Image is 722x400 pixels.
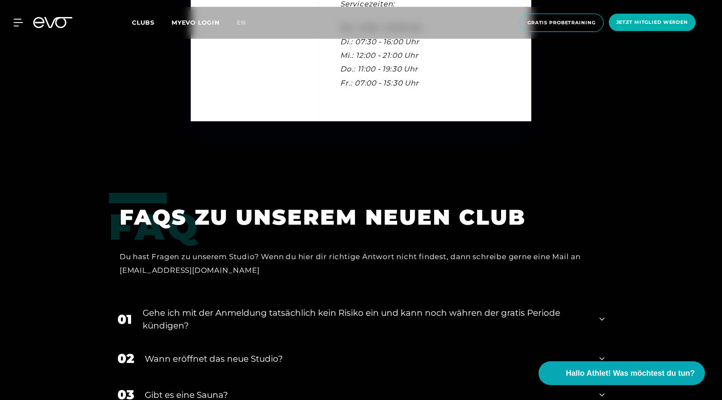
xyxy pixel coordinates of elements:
[517,14,606,32] a: Gratis Probetraining
[120,250,592,277] div: Du hast Fragen zu unserem Studio? Wenn du hier dir richtige Antwort nicht findest, dann schreibe ...
[143,306,589,332] div: Gehe ich mit der Anmeldung tatsächlich kein Risiko ein und kann noch währen der gratis Periode kü...
[172,19,220,26] a: MYEVO LOGIN
[539,361,705,385] button: Hallo Athlet! Was möchtest du tun?
[566,368,695,379] span: Hallo Athlet! Was möchtest du tun?
[117,349,134,368] div: 02
[145,352,589,365] div: Wann eröffnet das neue Studio?
[120,203,592,231] h1: FAQS ZU UNSEREM NEUEN CLUB
[237,18,256,28] a: en
[527,19,596,26] span: Gratis Probetraining
[132,19,155,26] span: Clubs
[117,310,132,329] div: 01
[237,19,246,26] span: en
[616,19,688,26] span: Jetzt Mitglied werden
[132,18,172,26] a: Clubs
[606,14,698,32] a: Jetzt Mitglied werden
